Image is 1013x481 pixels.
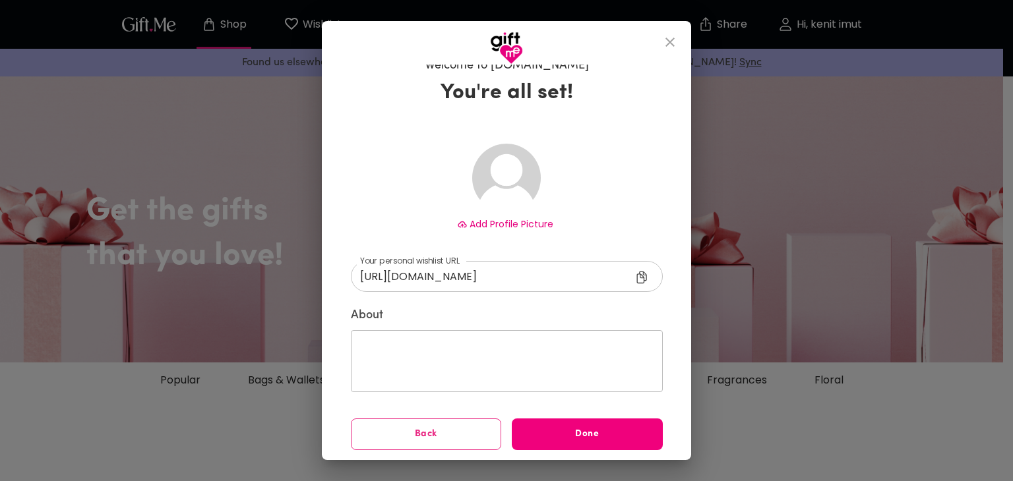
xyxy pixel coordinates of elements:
button: Back [351,418,502,450]
button: Done [512,418,663,450]
span: Add Profile Picture [470,217,553,231]
span: Back [352,427,501,441]
span: Done [512,427,663,441]
img: Avatar [472,144,541,212]
h6: Welcome to [DOMAIN_NAME] [425,58,589,74]
label: About [351,308,663,324]
h3: You're all set! [441,80,573,106]
button: close [654,26,686,58]
img: GiftMe Logo [490,32,523,65]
